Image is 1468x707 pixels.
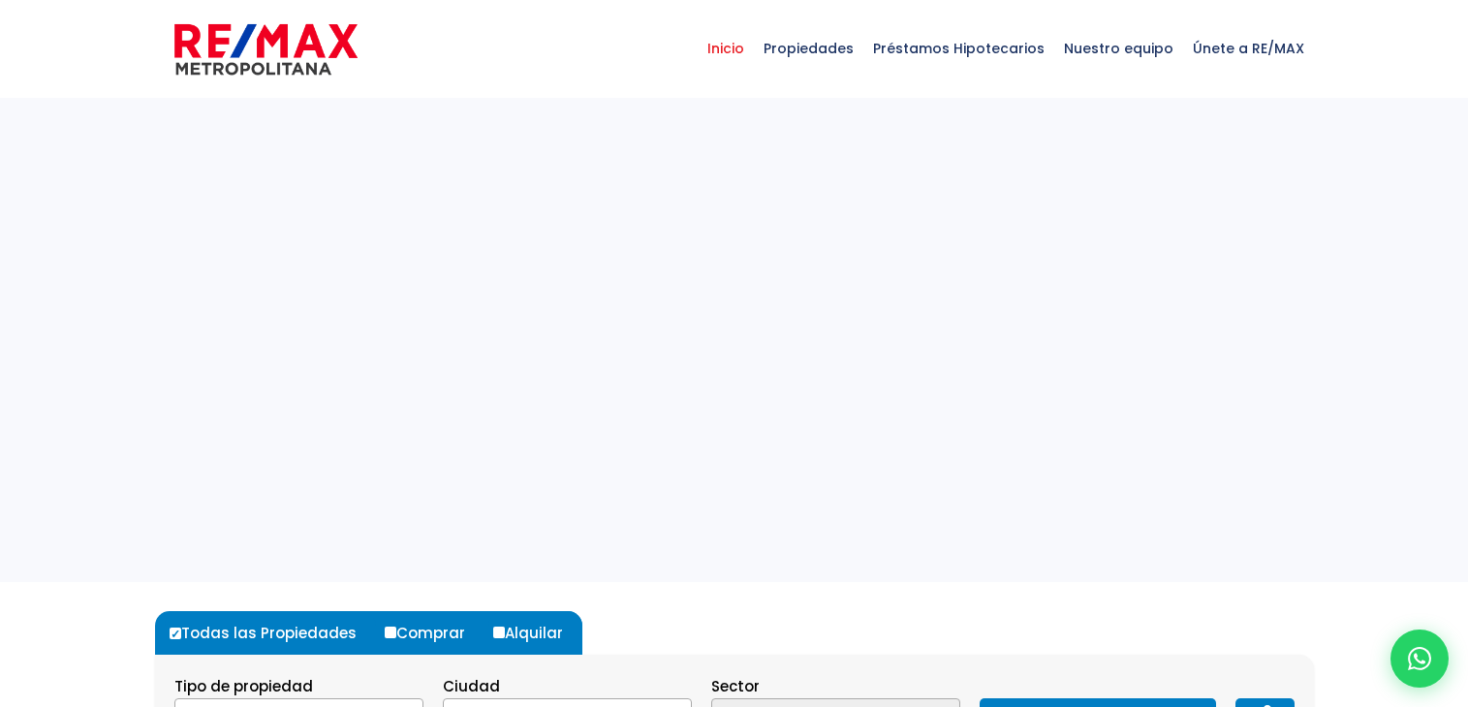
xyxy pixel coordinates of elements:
[1054,19,1183,77] span: Nuestro equipo
[443,676,500,696] span: Ciudad
[165,611,376,655] label: Todas las Propiedades
[174,676,313,696] span: Tipo de propiedad
[493,627,505,638] input: Alquilar
[1183,19,1314,77] span: Únete a RE/MAX
[863,19,1054,77] span: Préstamos Hipotecarios
[380,611,484,655] label: Comprar
[385,627,396,638] input: Comprar
[174,20,358,78] img: remax-metropolitana-logo
[698,19,754,77] span: Inicio
[754,19,863,77] span: Propiedades
[170,628,181,639] input: Todas las Propiedades
[711,676,760,696] span: Sector
[488,611,582,655] label: Alquilar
